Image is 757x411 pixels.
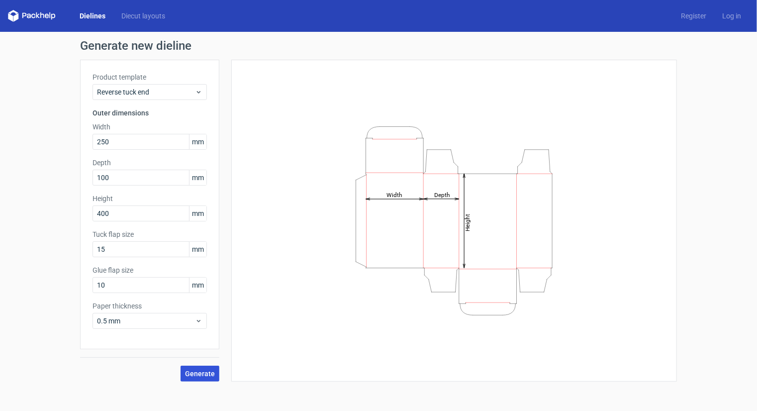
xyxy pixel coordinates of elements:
h1: Generate new dieline [80,40,677,52]
label: Depth [93,158,207,168]
label: Product template [93,72,207,82]
label: Paper thickness [93,301,207,311]
label: Glue flap size [93,265,207,275]
span: Reverse tuck end [97,87,195,97]
tspan: Depth [434,191,450,198]
span: Generate [185,370,215,377]
tspan: Height [464,214,471,231]
h3: Outer dimensions [93,108,207,118]
span: mm [189,134,206,149]
label: Height [93,194,207,204]
span: mm [189,242,206,257]
a: Log in [714,11,749,21]
span: 0.5 mm [97,316,195,326]
label: Width [93,122,207,132]
a: Dielines [72,11,113,21]
a: Diecut layouts [113,11,173,21]
span: mm [189,170,206,185]
a: Register [673,11,714,21]
span: mm [189,206,206,221]
button: Generate [181,366,219,382]
label: Tuck flap size [93,229,207,239]
span: mm [189,278,206,293]
tspan: Width [386,191,402,198]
